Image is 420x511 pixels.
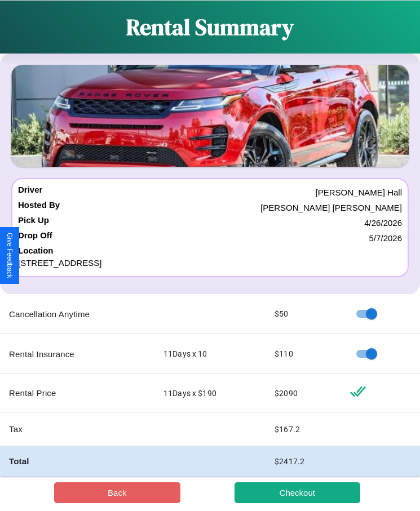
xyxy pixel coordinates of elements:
[18,255,402,270] p: [STREET_ADDRESS]
[9,421,145,437] p: Tax
[154,374,266,412] td: 11 Days x $ 190
[18,246,402,255] h4: Location
[18,185,42,200] h4: Driver
[54,482,180,503] button: Back
[9,306,145,322] p: Cancellation Anytime
[154,334,266,374] td: 11 Days x 10
[18,215,49,230] h4: Pick Up
[9,385,145,401] p: Rental Price
[9,455,145,467] h4: Total
[369,230,402,246] p: 5 / 7 / 2026
[266,334,341,374] td: $ 110
[9,346,145,362] p: Rental Insurance
[266,374,341,412] td: $ 2090
[235,482,361,503] button: Checkout
[126,12,294,42] h1: Rental Summary
[364,215,402,230] p: 4 / 26 / 2026
[6,233,14,278] div: Give Feedback
[316,185,402,200] p: [PERSON_NAME] Hall
[18,200,60,215] h4: Hosted By
[266,412,341,446] td: $ 167.2
[266,446,341,477] td: $ 2417.2
[260,200,402,215] p: [PERSON_NAME] [PERSON_NAME]
[266,294,341,334] td: $ 50
[18,230,52,246] h4: Drop Off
